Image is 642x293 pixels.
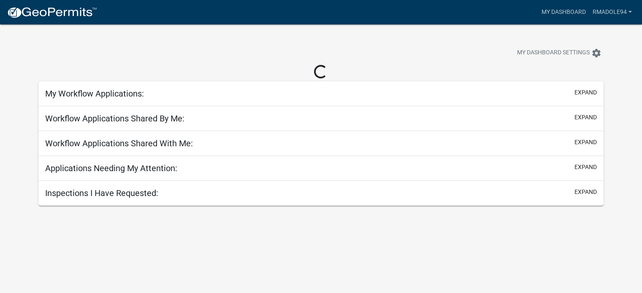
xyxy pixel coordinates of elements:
[574,113,597,122] button: expand
[591,48,601,58] i: settings
[45,113,184,124] h5: Workflow Applications Shared By Me:
[574,138,597,147] button: expand
[45,89,144,99] h5: My Workflow Applications:
[510,45,608,61] button: My Dashboard Settingssettings
[45,188,158,198] h5: Inspections I Have Requested:
[538,4,589,20] a: My Dashboard
[574,88,597,97] button: expand
[45,163,177,173] h5: Applications Needing My Attention:
[517,48,590,58] span: My Dashboard Settings
[574,188,597,196] button: expand
[589,4,635,20] a: rmadole94
[574,163,597,172] button: expand
[45,138,193,148] h5: Workflow Applications Shared With Me:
